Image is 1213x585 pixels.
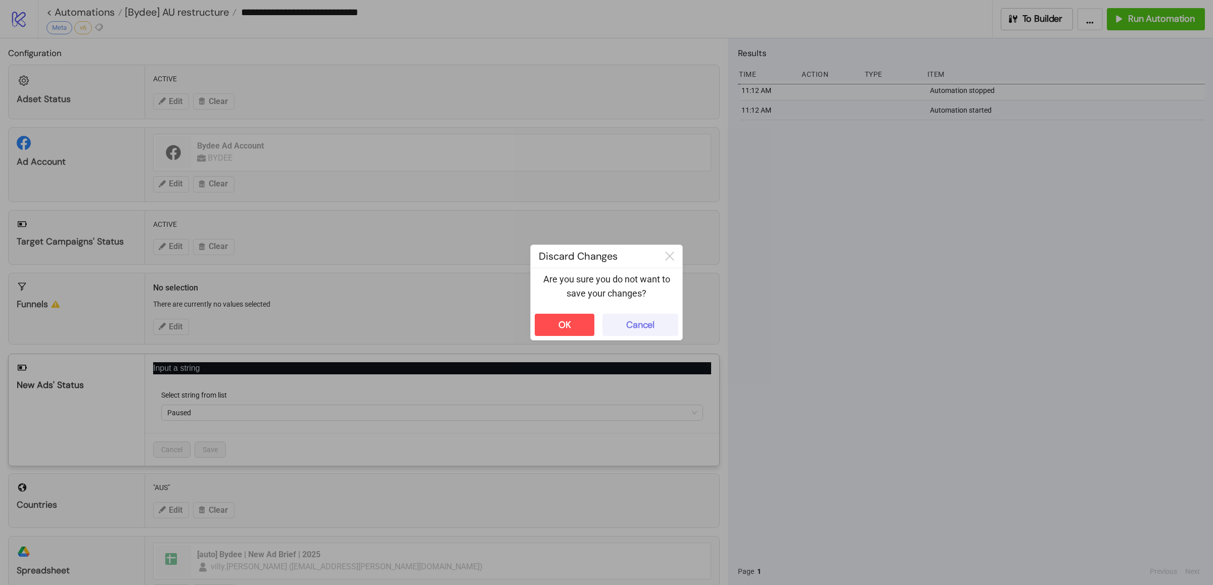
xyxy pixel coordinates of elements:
[558,319,571,331] div: OK
[602,314,678,336] button: Cancel
[626,319,655,331] div: Cancel
[531,245,657,268] div: Discard Changes
[539,272,674,301] p: Are you sure you do not want to save your changes?
[535,314,594,336] button: OK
